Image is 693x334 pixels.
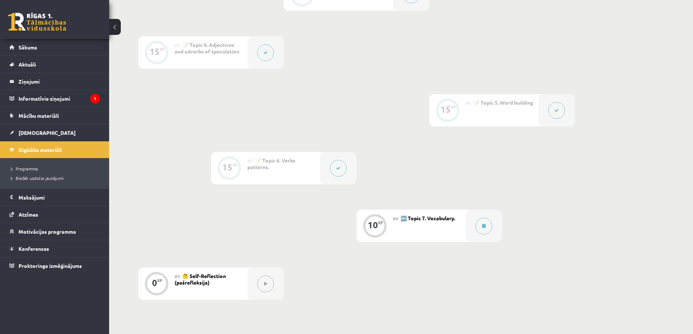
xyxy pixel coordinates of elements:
span: #8 [393,216,398,221]
div: 0 [152,279,157,286]
a: Proktoringa izmēģinājums [9,257,100,274]
span: 🔤 Topic 7. Vocabulary. [401,215,455,221]
a: Motivācijas programma [9,223,100,240]
a: Mācību materiāli [9,107,100,124]
a: Maksājumi [9,189,100,206]
a: Aktuāli [9,56,100,73]
a: Biežāk uzdotie jautājumi [11,175,102,181]
span: Motivācijas programma [19,228,76,235]
legend: Maksājumi [19,189,100,206]
a: Sākums [9,39,100,56]
span: 📝 Topic 6. Verbs patterns. [247,157,295,170]
div: 10 [368,222,378,228]
span: Proktoringa izmēģinājums [19,262,82,269]
span: #9 [175,273,180,279]
legend: Ziņojumi [19,73,100,90]
div: XP [160,47,165,51]
div: 15 [222,164,232,170]
div: XP [378,221,383,225]
a: Konferences [9,240,100,257]
div: XP [157,278,162,282]
div: XP [451,105,456,109]
a: Digitālie materiāli [9,141,100,158]
a: Atzīmes [9,206,100,223]
a: Informatīvie ziņojumi1 [9,90,100,107]
span: #6 [466,100,471,106]
span: 📝 Topic 5. Word building [473,99,533,106]
span: Aktuāli [19,61,36,68]
span: 📝 Topic 4. Adjectives and adverbs of speculation [175,41,239,55]
legend: Informatīvie ziņojumi [19,90,100,107]
div: 15 [150,48,160,55]
div: XP [232,163,238,167]
span: Programma [11,166,38,172]
span: Sākums [19,44,37,51]
span: #7 [247,158,253,164]
span: Konferences [19,245,49,252]
a: [DEMOGRAPHIC_DATA] [9,124,100,141]
a: Rīgas 1. Tālmācības vidusskola [8,13,66,31]
span: [DEMOGRAPHIC_DATA] [19,129,76,136]
span: Mācību materiāli [19,112,59,119]
div: 15 [441,106,451,113]
i: 1 [90,94,100,104]
a: Programma [11,165,102,172]
span: #5 [175,42,180,48]
a: Ziņojumi [9,73,100,90]
span: 🤔 Self-Reflection (pašrefleksija) [175,273,226,286]
span: Biežāk uzdotie jautājumi [11,175,64,181]
span: Atzīmes [19,211,38,218]
span: Digitālie materiāli [19,146,62,153]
